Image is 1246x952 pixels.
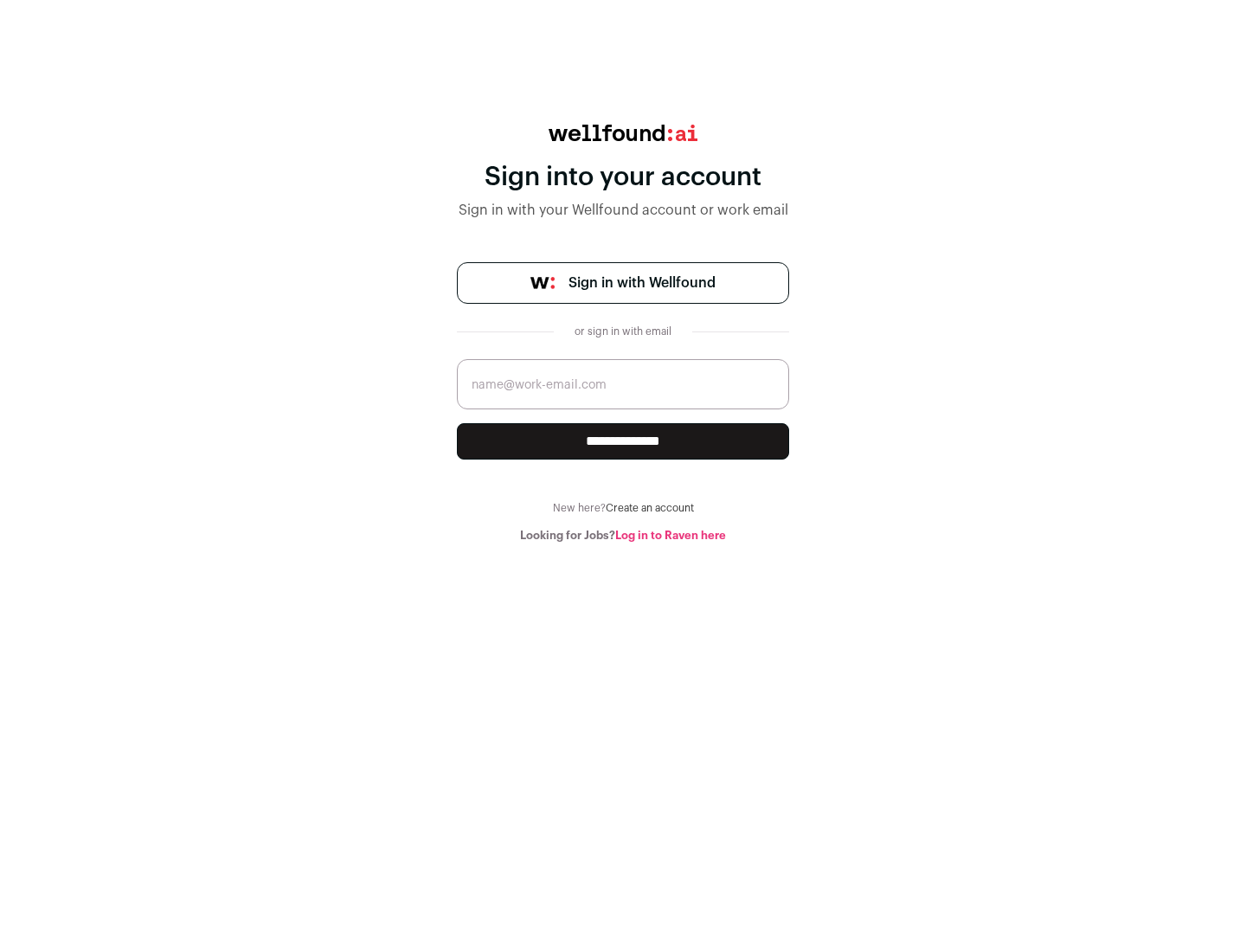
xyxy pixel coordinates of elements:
[457,359,789,409] input: name@work-email.com
[457,501,789,515] div: New here?
[549,125,697,141] img: wellfound:ai
[615,530,726,541] a: Log in to Raven here
[457,262,789,304] a: Sign in with Wellfound
[568,325,678,338] div: or sign in with email
[457,200,789,221] div: Sign in with your Wellfound account or work email
[457,162,789,193] div: Sign into your account
[457,529,789,543] div: Looking for Jobs?
[568,273,716,293] span: Sign in with Wellfound
[606,503,694,513] a: Create an account
[530,277,555,289] img: wellfound-symbol-flush-black-fb3c872781a75f747ccb3a119075da62bfe97bd399995f84a933054e44a575c4.png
